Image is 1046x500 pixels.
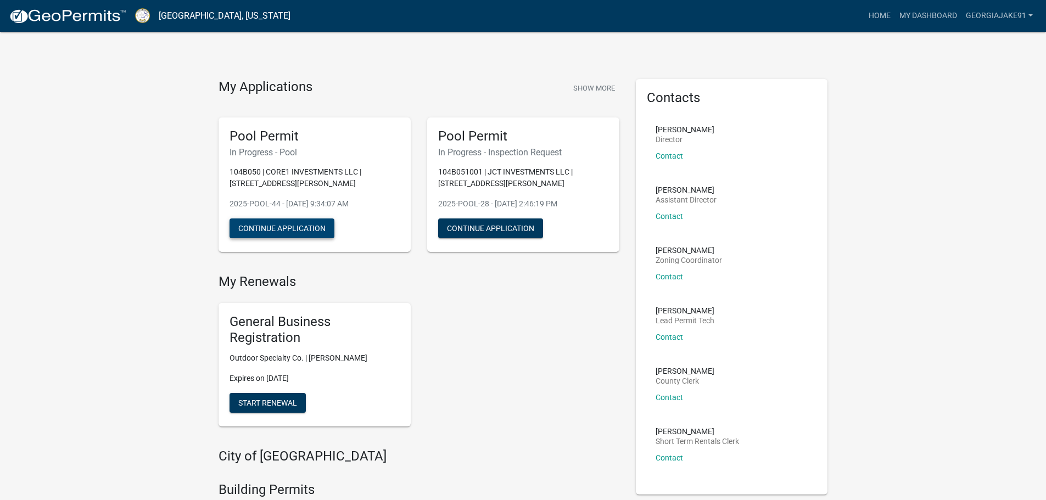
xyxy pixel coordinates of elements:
[230,373,400,384] p: Expires on [DATE]
[230,218,334,238] button: Continue Application
[647,90,817,106] h5: Contacts
[219,274,619,435] wm-registration-list-section: My Renewals
[438,218,543,238] button: Continue Application
[135,8,150,23] img: Putnam County, Georgia
[230,166,400,189] p: 104B050 | CORE1 INVESTMENTS LLC | [STREET_ADDRESS][PERSON_NAME]
[230,128,400,144] h5: Pool Permit
[656,333,683,341] a: Contact
[230,352,400,364] p: Outdoor Specialty Co. | [PERSON_NAME]
[438,166,608,189] p: 104B051001 | JCT INVESTMENTS LLC | [STREET_ADDRESS][PERSON_NAME]
[656,453,683,462] a: Contact
[438,147,608,158] h6: In Progress - Inspection Request
[230,314,400,346] h5: General Business Registration
[656,136,714,143] p: Director
[219,482,619,498] h4: Building Permits
[864,5,895,26] a: Home
[219,448,619,464] h4: City of [GEOGRAPHIC_DATA]
[656,272,683,281] a: Contact
[656,212,683,221] a: Contact
[656,367,714,375] p: [PERSON_NAME]
[961,5,1037,26] a: georgiajake91
[230,147,400,158] h6: In Progress - Pool
[656,151,683,160] a: Contact
[238,398,297,407] span: Start Renewal
[438,198,608,210] p: 2025-POOL-28 - [DATE] 2:46:19 PM
[656,317,714,324] p: Lead Permit Tech
[219,274,619,290] h4: My Renewals
[656,428,739,435] p: [PERSON_NAME]
[895,5,961,26] a: My Dashboard
[219,79,312,95] h4: My Applications
[656,126,714,133] p: [PERSON_NAME]
[656,307,714,314] p: [PERSON_NAME]
[569,79,619,97] button: Show More
[656,246,722,254] p: [PERSON_NAME]
[656,186,717,194] p: [PERSON_NAME]
[230,198,400,210] p: 2025-POOL-44 - [DATE] 9:34:07 AM
[159,7,290,25] a: [GEOGRAPHIC_DATA], [US_STATE]
[656,256,722,264] p: Zoning Coordinator
[656,377,714,385] p: County Clerk
[656,393,683,402] a: Contact
[438,128,608,144] h5: Pool Permit
[230,393,306,413] button: Start Renewal
[656,437,739,445] p: Short Term Rentals Clerk
[656,196,717,204] p: Assistant Director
